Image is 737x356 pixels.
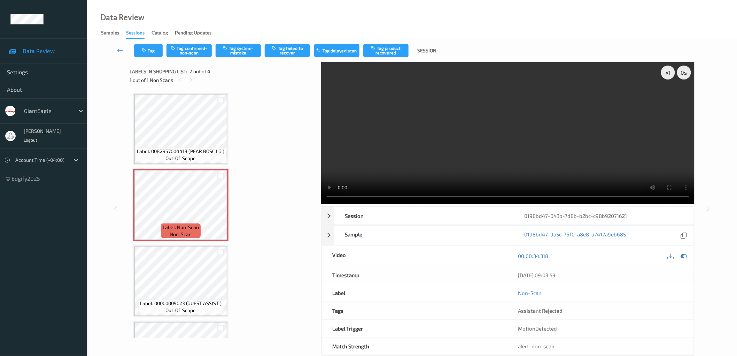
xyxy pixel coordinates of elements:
a: Catalog [152,28,175,38]
div: Data Review [100,14,144,21]
div: Match Strength [322,338,508,355]
div: Sample0198bd47-9a5c-76f0-a8e8-a7412a9eb685 [321,225,694,246]
a: 0198bd47-9a5c-76f0-a8e8-a7412a9eb685 [525,231,626,240]
div: Catalog [152,29,168,38]
div: Sample [334,226,514,245]
a: 00:00:34.318 [518,252,549,259]
span: Label: Non-Scan [163,224,199,231]
div: Label [322,284,508,302]
span: Session: [417,47,437,54]
button: Tag delayed scan [314,44,359,57]
a: Samples [101,28,126,38]
div: 1 out of 1 Non Scans [130,76,316,84]
span: Labels in shopping list: [130,68,187,75]
button: Tag failed to recover [265,44,310,57]
span: out-of-scope [166,307,196,314]
span: Assistant Rejected [518,308,563,314]
div: 0198bd47-043b-7d8b-b2bc-c98b92071621 [514,207,694,225]
span: Label: 00000009023 (GUEST ASSIST ) [140,300,222,307]
a: Pending Updates [175,28,218,38]
span: 2 out of 4 [189,68,210,75]
div: Label Trigger [322,320,508,337]
div: alert-non-scan [518,343,683,350]
button: Tag [134,44,163,57]
span: Label: 0082957004413 (PEAR BOSC LG ) [137,148,225,155]
div: Session [334,207,514,225]
div: Sessions [126,29,145,39]
button: Tag system-mistake [216,44,261,57]
div: Timestamp [322,266,508,284]
div: Samples [101,29,119,38]
div: 0 s [677,66,691,79]
div: MotionDetected [508,320,694,337]
div: [DATE] 09:03:59 [518,272,683,279]
button: Tag confirmed-non-scan [166,44,212,57]
span: non-scan [170,231,192,238]
div: x 1 [661,66,675,79]
button: Tag product recovered [363,44,409,57]
a: Non-Scan [518,289,542,296]
div: Session0198bd47-043b-7d8b-b2bc-c98b92071621 [321,207,694,225]
span: out-of-scope [166,155,196,162]
div: Tags [322,302,508,319]
a: Sessions [126,28,152,39]
div: Pending Updates [175,29,211,38]
div: Video [322,246,508,266]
